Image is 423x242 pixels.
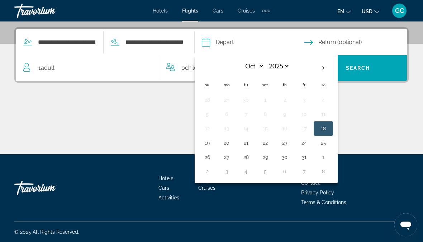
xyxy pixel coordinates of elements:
[298,95,310,105] button: Day 3
[301,199,346,205] a: Terms & Conditions
[201,138,213,148] button: Day 19
[262,5,270,16] button: Extra navigation items
[181,63,206,73] span: 0
[260,138,271,148] button: Day 22
[240,166,252,176] button: Day 4
[158,185,169,191] a: Cars
[182,8,198,14] a: Flights
[390,3,409,18] button: User Menu
[238,8,255,14] a: Cruises
[337,9,344,14] span: en
[362,6,379,16] button: Change currency
[260,95,271,105] button: Day 1
[38,63,54,73] span: 1
[266,60,290,72] select: Select year
[304,29,407,55] button: Select return date
[337,6,351,16] button: Change language
[153,8,168,14] a: Hotels
[279,166,290,176] button: Day 6
[318,152,329,162] button: Day 1
[279,138,290,148] button: Day 23
[16,29,407,81] div: Search widget
[240,124,252,134] button: Day 14
[201,124,213,134] button: Day 12
[201,166,213,176] button: Day 2
[201,152,213,162] button: Day 26
[221,124,232,134] button: Day 13
[260,124,271,134] button: Day 15
[14,229,79,235] span: © 2025 All Rights Reserved.
[260,166,271,176] button: Day 5
[260,109,271,119] button: Day 8
[202,29,304,55] button: Select depart date
[318,166,329,176] button: Day 8
[279,152,290,162] button: Day 30
[240,152,252,162] button: Day 28
[318,95,329,105] button: Day 4
[394,213,417,236] iframe: Button to launch messaging window
[279,124,290,134] button: Day 16
[318,109,329,119] button: Day 11
[260,152,271,162] button: Day 29
[14,1,86,20] a: Travorium
[158,175,174,181] a: Hotels
[185,64,206,71] span: Children
[41,64,54,71] span: Adult
[221,109,232,119] button: Day 6
[318,37,362,47] span: Return (optional)
[213,8,223,14] a: Cars
[221,166,232,176] button: Day 3
[201,109,213,119] button: Day 5
[318,124,329,134] button: Day 18
[318,138,329,148] button: Day 25
[201,95,213,105] button: Day 28
[314,60,333,76] button: Next month
[301,190,334,195] a: Privacy Policy
[298,138,310,148] button: Day 24
[198,60,333,179] table: Left calendar grid
[240,138,252,148] button: Day 21
[395,7,404,14] span: GC
[309,55,407,81] button: Search
[298,124,310,134] button: Day 17
[298,152,310,162] button: Day 31
[240,95,252,105] button: Day 30
[298,166,310,176] button: Day 7
[241,60,264,72] select: Select month
[362,9,372,14] span: USD
[221,138,232,148] button: Day 20
[279,109,290,119] button: Day 9
[240,109,252,119] button: Day 7
[279,95,290,105] button: Day 2
[158,195,179,200] a: Activities
[221,95,232,105] button: Day 29
[346,65,370,71] span: Search
[198,185,215,191] a: Cruises
[16,55,309,81] button: Travelers: 1 adult, 0 children
[298,109,310,119] button: Day 10
[14,177,86,199] a: Go Home
[221,152,232,162] button: Day 27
